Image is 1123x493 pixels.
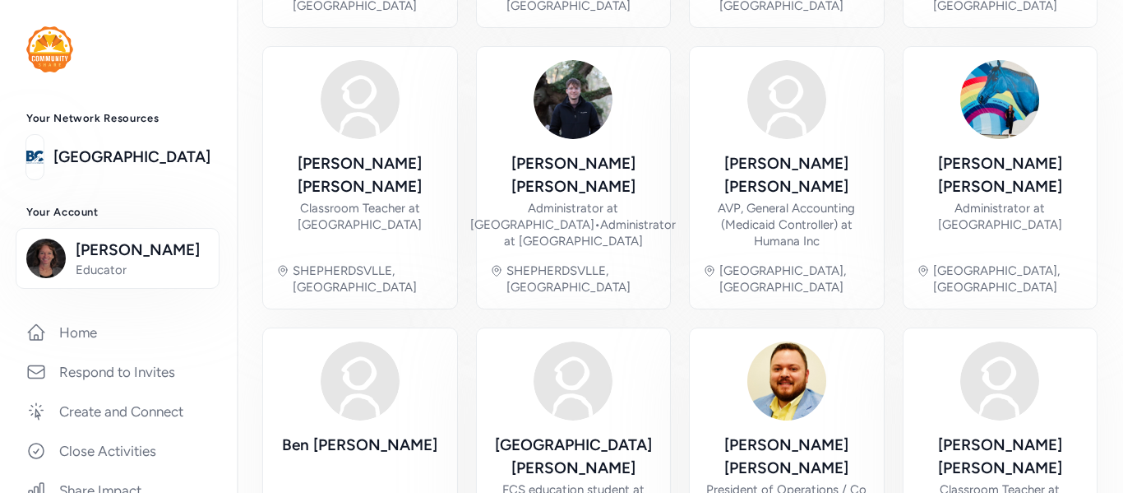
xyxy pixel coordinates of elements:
button: [PERSON_NAME]Educator [16,228,220,289]
span: Educator [76,262,209,278]
div: [GEOGRAPHIC_DATA] [PERSON_NAME] [490,434,658,480]
a: Create and Connect [13,393,224,430]
img: Avatar [534,60,612,139]
span: [PERSON_NAME] [76,239,209,262]
div: [PERSON_NAME] [PERSON_NAME] [276,152,444,198]
div: [PERSON_NAME] [PERSON_NAME] [917,152,1084,198]
img: Avatar [534,342,612,421]
h3: Your Account [26,206,210,219]
a: Respond to Invites [13,354,224,390]
div: Classroom Teacher at [GEOGRAPHIC_DATA] [276,200,444,233]
div: Administrator at [GEOGRAPHIC_DATA] [917,200,1084,233]
img: logo [26,139,44,175]
div: [PERSON_NAME] [PERSON_NAME] [703,152,871,198]
div: SHEPHERDSVLLE, [GEOGRAPHIC_DATA] [293,263,444,295]
div: [PERSON_NAME] [PERSON_NAME] [470,152,676,198]
span: • [594,217,600,232]
a: [GEOGRAPHIC_DATA] [53,146,210,169]
img: logo [26,26,73,72]
a: Home [13,314,224,351]
div: SHEPHERDSVLLE, [GEOGRAPHIC_DATA] [506,263,658,295]
div: Administrator at [GEOGRAPHIC_DATA] Administrator at [GEOGRAPHIC_DATA] [470,200,676,249]
img: Avatar [960,342,1039,421]
a: Close Activities [13,433,224,469]
h3: Your Network Resources [26,112,210,125]
img: Avatar [747,342,826,421]
div: [PERSON_NAME] [PERSON_NAME] [917,434,1084,480]
img: Avatar [747,60,826,139]
img: Avatar [321,60,400,139]
img: Avatar [960,60,1039,139]
div: [GEOGRAPHIC_DATA], [GEOGRAPHIC_DATA] [933,263,1084,295]
div: Ben [PERSON_NAME] [282,434,437,457]
div: [PERSON_NAME] [PERSON_NAME] [703,434,871,480]
div: [GEOGRAPHIC_DATA], [GEOGRAPHIC_DATA] [719,263,871,295]
div: AVP, General Accounting (Medicaid Controller) at Humana Inc [703,200,871,249]
img: Avatar [321,342,400,421]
